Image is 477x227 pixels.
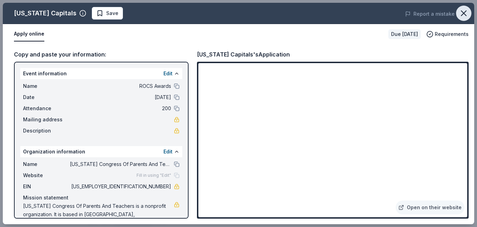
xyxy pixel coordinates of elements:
span: Fill in using "Edit" [137,173,171,178]
span: 200 [70,104,171,113]
span: [DATE] [70,93,171,101]
span: Description [23,127,70,135]
button: Edit [163,147,173,156]
button: Report a mistake [405,10,455,18]
span: Date [23,93,70,101]
span: Name [23,82,70,90]
div: Event information [20,68,182,79]
span: [US_STATE] Congress Of Parents And Teachers [70,160,171,168]
span: Requirements [435,30,469,38]
button: Apply online [14,27,44,41]
span: Name [23,160,70,168]
span: Mailing address [23,115,70,124]
span: [US_STATE] Congress Of Parents And Teachers is a nonprofit organization. It is based in [GEOGRAPH... [23,202,174,227]
div: Copy and paste your information: [14,50,189,59]
span: Website [23,171,70,180]
div: Due [DATE] [388,29,421,39]
span: ROCS Awards [70,82,171,90]
span: EIN [23,182,70,191]
button: Requirements [426,30,469,38]
button: Edit [163,69,173,78]
div: [US_STATE] Capitals's Application [197,50,290,59]
span: Attendance [23,104,70,113]
a: Open on their website [396,200,464,214]
span: Save [106,9,118,17]
div: Organization information [20,146,182,157]
button: Save [92,7,123,20]
div: [US_STATE] Capitals [14,8,76,19]
span: [US_EMPLOYER_IDENTIFICATION_NUMBER] [70,182,171,191]
div: Mission statement [23,194,179,202]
